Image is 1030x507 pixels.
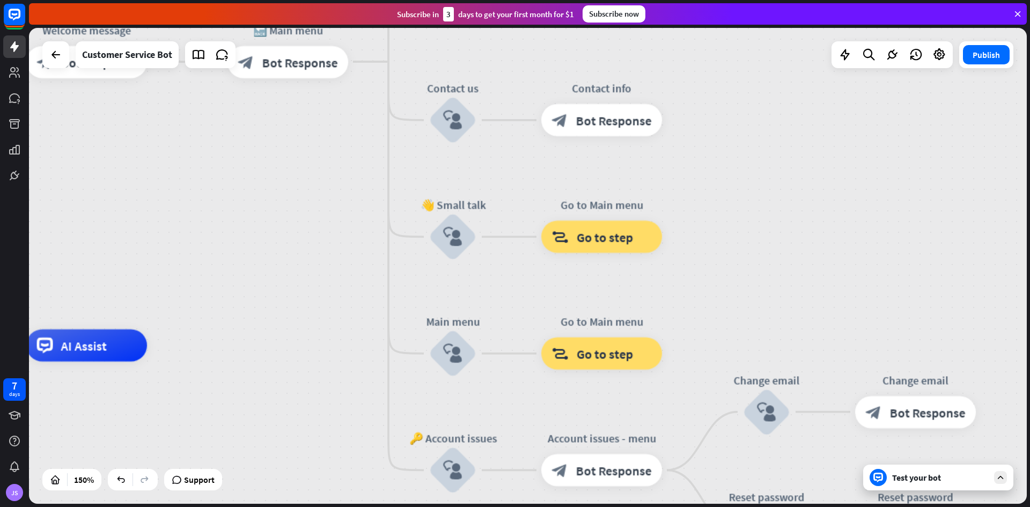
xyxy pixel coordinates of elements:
[443,460,462,480] i: block_user_input
[718,372,815,388] div: Change email
[576,462,652,478] span: Bot Response
[404,196,501,212] div: 👋 Small talk
[757,402,776,422] i: block_user_input
[37,54,53,70] i: block_bot_response
[552,112,568,128] i: block_bot_response
[577,346,633,362] span: Go to step
[552,462,568,478] i: block_bot_response
[9,391,20,398] div: days
[61,337,107,354] span: AI Assist
[866,404,882,420] i: block_bot_response
[404,313,501,329] div: Main menu
[397,7,574,21] div: Subscribe in days to get your first month for $1
[552,229,569,245] i: block_goto
[404,80,501,96] div: Contact us
[577,229,633,245] span: Go to step
[529,80,674,96] div: Contact info
[6,484,23,501] div: JS
[71,471,97,488] div: 150%
[443,7,454,21] div: 3
[892,472,989,483] div: Test your bot
[9,4,41,36] button: Open LiveChat chat widget
[12,381,17,391] div: 7
[443,111,462,130] i: block_user_input
[82,41,172,68] div: Customer Service Bot
[14,21,159,38] div: Welcome message
[552,346,569,362] i: block_goto
[890,404,966,420] span: Bot Response
[238,54,254,70] i: block_bot_response
[843,488,988,504] div: Reset password
[262,54,338,70] span: Bot Response
[583,5,645,23] div: Subscribe now
[443,227,462,246] i: block_user_input
[184,471,215,488] span: Support
[3,378,26,401] a: 7 days
[963,45,1010,64] button: Publish
[529,430,674,446] div: Account issues - menu
[61,54,137,70] span: Bot Response
[843,372,988,388] div: Change email
[576,112,652,128] span: Bot Response
[529,313,674,329] div: Go to Main menu
[529,196,674,212] div: Go to Main menu
[443,344,462,363] i: block_user_input
[718,488,815,504] div: Reset password
[404,430,501,446] div: 🔑 Account issues
[216,21,360,38] div: 🔙 Main menu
